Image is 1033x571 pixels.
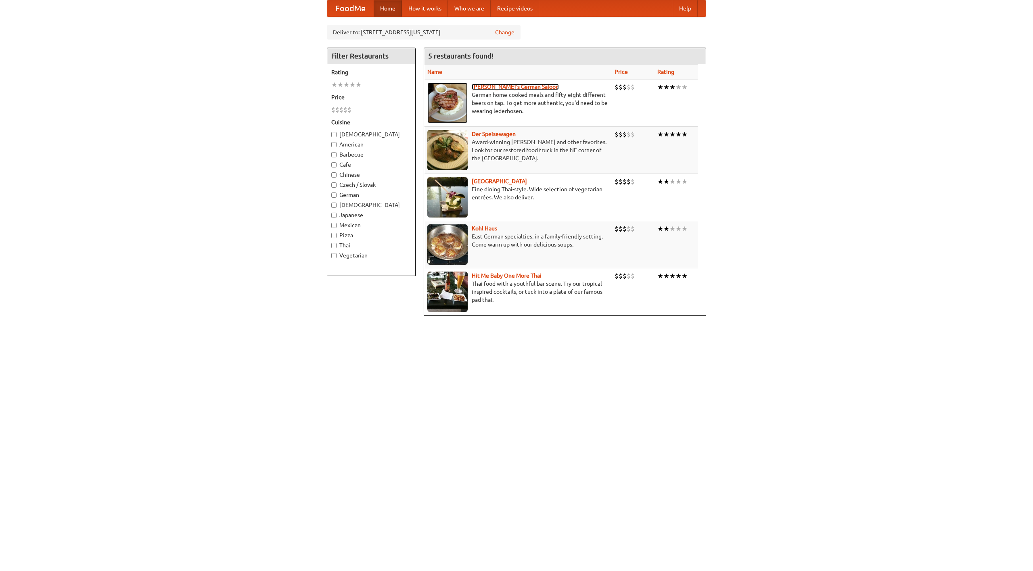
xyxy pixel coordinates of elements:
label: Japanese [331,211,411,219]
input: Czech / Slovak [331,182,337,188]
h5: Rating [331,68,411,76]
li: $ [619,177,623,186]
label: Czech / Slovak [331,181,411,189]
li: ★ [669,83,675,92]
a: Hit Me Baby One More Thai [472,272,542,279]
img: speisewagen.jpg [427,130,468,170]
p: East German specialties, in a family-friendly setting. Come warm up with our delicious soups. [427,232,608,249]
a: Home [374,0,402,17]
li: ★ [663,83,669,92]
label: German [331,191,411,199]
li: $ [623,83,627,92]
img: satay.jpg [427,177,468,218]
label: Barbecue [331,151,411,159]
input: [DEMOGRAPHIC_DATA] [331,203,337,208]
a: Rating [657,69,674,75]
li: $ [335,105,339,114]
li: $ [615,177,619,186]
li: ★ [669,130,675,139]
input: Cafe [331,162,337,167]
li: ★ [657,130,663,139]
li: $ [619,83,623,92]
img: esthers.jpg [427,83,468,123]
li: ★ [682,224,688,233]
li: ★ [669,177,675,186]
li: ★ [657,272,663,280]
ng-pluralize: 5 restaurants found! [428,52,493,60]
a: Change [495,28,514,36]
a: Help [673,0,698,17]
input: [DEMOGRAPHIC_DATA] [331,132,337,137]
a: How it works [402,0,448,17]
a: Kohl Haus [472,225,497,232]
li: $ [627,177,631,186]
li: $ [615,224,619,233]
li: ★ [349,80,355,89]
input: Japanese [331,213,337,218]
li: $ [615,272,619,280]
div: Deliver to: [STREET_ADDRESS][US_STATE] [327,25,521,40]
li: ★ [675,83,682,92]
li: $ [623,272,627,280]
li: $ [619,224,623,233]
li: ★ [657,177,663,186]
li: ★ [675,177,682,186]
li: ★ [675,224,682,233]
li: $ [339,105,343,114]
label: Chinese [331,171,411,179]
p: Award-winning [PERSON_NAME] and other favorites. Look for our restored food truck in the NE corne... [427,138,608,162]
li: ★ [682,177,688,186]
a: Price [615,69,628,75]
input: Chinese [331,172,337,178]
li: $ [615,130,619,139]
li: $ [331,105,335,114]
li: ★ [663,272,669,280]
p: Thai food with a youthful bar scene. Try our tropical inspired cocktails, or tuck into a plate of... [427,280,608,304]
label: American [331,140,411,149]
li: ★ [657,224,663,233]
a: Der Speisewagen [472,131,516,137]
a: [GEOGRAPHIC_DATA] [472,178,527,184]
li: ★ [669,224,675,233]
li: ★ [355,80,362,89]
li: $ [619,272,623,280]
li: ★ [663,224,669,233]
input: German [331,192,337,198]
li: ★ [657,83,663,92]
h4: Filter Restaurants [327,48,415,64]
p: Fine dining Thai-style. Wide selection of vegetarian entrées. We also deliver. [427,185,608,201]
li: $ [615,83,619,92]
input: Pizza [331,233,337,238]
a: Who we are [448,0,491,17]
li: $ [619,130,623,139]
input: Vegetarian [331,253,337,258]
li: $ [623,130,627,139]
input: Mexican [331,223,337,228]
li: ★ [343,80,349,89]
li: $ [623,224,627,233]
li: ★ [682,272,688,280]
a: FoodMe [327,0,374,17]
li: ★ [682,130,688,139]
li: $ [627,224,631,233]
a: Recipe videos [491,0,539,17]
li: ★ [675,272,682,280]
li: $ [343,105,347,114]
h5: Cuisine [331,118,411,126]
label: Pizza [331,231,411,239]
h5: Price [331,93,411,101]
img: babythai.jpg [427,272,468,312]
li: $ [631,130,635,139]
a: [PERSON_NAME]'s German Saloon [472,84,559,90]
li: $ [623,177,627,186]
li: ★ [663,177,669,186]
img: kohlhaus.jpg [427,224,468,265]
label: Cafe [331,161,411,169]
li: $ [631,177,635,186]
li: ★ [682,83,688,92]
li: ★ [337,80,343,89]
li: $ [627,272,631,280]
